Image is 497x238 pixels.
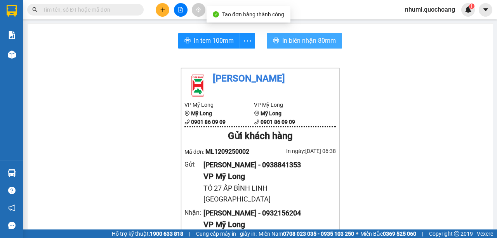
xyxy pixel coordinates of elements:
[203,219,330,231] div: VP Mỹ Long
[254,111,259,116] span: environment
[8,222,16,229] span: message
[8,31,16,39] img: solution-icon
[213,11,219,17] span: check-circle
[205,148,249,155] span: ML1209250002
[203,160,330,170] div: [PERSON_NAME] - 0938841353
[7,36,85,64] div: TỔ 18 ẤP [GEOGRAPHIC_DATA] [GEOGRAPHIC_DATA]
[8,169,16,177] img: warehouse-icon
[259,229,354,238] span: Miền Nam
[479,3,492,17] button: caret-down
[91,33,153,44] div: 0339300097
[191,110,212,116] b: Mỹ Long
[184,101,254,109] li: VP Mỹ Long
[240,36,255,46] span: more
[283,231,354,237] strong: 0708 023 035 - 0935 103 250
[360,229,416,238] span: Miền Bắc
[174,3,188,17] button: file-add
[7,16,85,25] div: [PERSON_NAME]
[203,170,330,182] div: VP Mỹ Long
[222,11,284,17] span: Tạo đơn hàng thành công
[203,183,330,205] div: TỔ 27 ẤP BÌNH LINH [GEOGRAPHIC_DATA]
[196,7,201,12] span: aim
[8,50,16,59] img: warehouse-icon
[282,36,336,45] span: In biên nhận 80mm
[184,208,203,217] div: Nhận :
[184,71,212,99] img: logo.jpg
[178,33,240,49] button: printerIn tem 100mm
[261,119,295,125] b: 0901 86 09 09
[192,3,205,17] button: aim
[454,231,459,236] span: copyright
[178,7,183,12] span: file-add
[189,229,190,238] span: |
[194,36,234,45] span: In tem 100mm
[482,6,489,13] span: caret-down
[150,231,183,237] strong: 1900 633 818
[184,129,336,144] div: Gửi khách hàng
[7,25,85,36] div: 0932989875
[7,7,19,16] span: Gửi:
[383,231,416,237] strong: 0369 525 060
[470,3,473,9] span: 1
[356,232,358,235] span: ⚪️
[465,6,472,13] img: icon-new-feature
[91,24,153,33] div: [PERSON_NAME]
[254,101,323,109] li: VP Mỹ Long
[7,5,17,17] img: logo-vxr
[191,119,226,125] b: 0901 86 09 09
[184,119,190,125] span: phone
[7,7,85,16] div: Mỹ Long
[8,204,16,212] span: notification
[8,187,16,194] span: question-circle
[156,3,169,17] button: plus
[261,110,282,116] b: Mỹ Long
[254,119,259,125] span: phone
[399,5,461,14] span: nhuml.quochoang
[91,7,153,24] div: [PERSON_NAME]
[184,71,336,86] li: [PERSON_NAME]
[112,229,183,238] span: Hỗ trợ kỹ thuật:
[184,37,191,45] span: printer
[196,229,257,238] span: Cung cấp máy in - giấy in:
[273,37,279,45] span: printer
[43,5,134,14] input: Tìm tên, số ĐT hoặc mã đơn
[203,208,330,219] div: [PERSON_NAME] - 0932156204
[422,229,423,238] span: |
[184,111,190,116] span: environment
[267,33,342,49] button: printerIn biên nhận 80mm
[469,3,474,9] sup: 1
[240,33,255,49] button: more
[260,147,336,155] div: In ngày: [DATE] 06:38
[32,7,38,12] span: search
[184,147,260,156] div: Mã đơn:
[160,7,165,12] span: plus
[184,160,203,169] div: Gửi :
[91,7,109,15] span: Nhận:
